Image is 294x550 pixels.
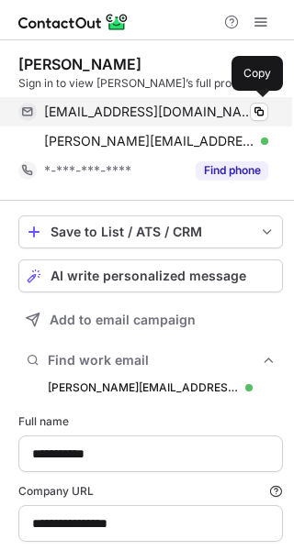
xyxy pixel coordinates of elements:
[48,352,261,368] span: Find work email
[18,75,283,92] div: Sign in to view [PERSON_NAME]’s full profile
[18,303,283,336] button: Add to email campaign
[44,133,254,149] span: [PERSON_NAME][EMAIL_ADDRESS][DOMAIN_NAME]
[18,413,283,430] label: Full name
[18,259,283,292] button: AI write personalized message
[18,215,283,248] button: save-profile-one-click
[196,161,268,180] button: Reveal Button
[44,104,254,120] span: [EMAIL_ADDRESS][DOMAIN_NAME]
[51,225,251,239] div: Save to List / ATS / CRM
[18,55,141,73] div: [PERSON_NAME]
[18,483,283,500] label: Company URL
[51,269,246,283] span: AI write personalized message
[18,347,283,373] button: Find work email
[50,313,196,327] span: Add to email campaign
[48,379,238,396] div: [PERSON_NAME][EMAIL_ADDRESS][DOMAIN_NAME]
[18,11,129,33] img: ContactOut v5.3.10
